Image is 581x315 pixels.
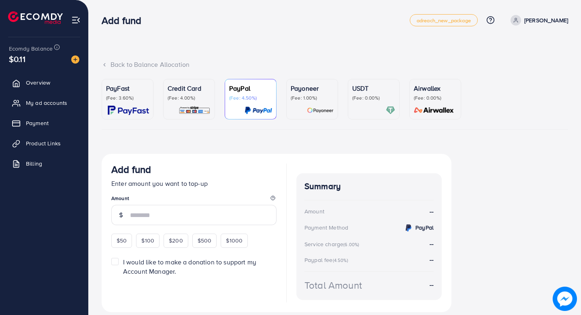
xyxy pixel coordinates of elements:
[26,139,61,147] span: Product Links
[6,135,82,151] a: Product Links
[411,106,457,115] img: card
[304,223,348,232] div: Payment Method
[430,239,434,248] strong: --
[71,55,79,64] img: image
[352,83,395,93] p: USDT
[430,207,434,216] strong: --
[304,240,362,248] div: Service charge
[26,79,50,87] span: Overview
[8,11,63,24] img: logo
[168,83,211,93] p: Credit Card
[304,278,362,292] div: Total Amount
[141,236,154,245] span: $100
[102,60,568,69] div: Back to Balance Allocation
[352,95,395,101] p: (Fee: 0.00%)
[553,287,577,311] img: image
[414,83,457,93] p: Airwallex
[291,95,334,101] p: (Fee: 1.00%)
[106,83,149,93] p: PayFast
[106,95,149,101] p: (Fee: 3.60%)
[9,53,26,65] span: $0.11
[179,106,211,115] img: card
[343,241,359,248] small: (6.00%)
[9,45,53,53] span: Ecomdy Balance
[111,164,151,175] h3: Add fund
[123,258,256,276] span: I would like to make a donation to support my Account Manager.
[6,115,82,131] a: Payment
[304,256,351,264] div: Paypal fee
[169,236,183,245] span: $200
[111,195,277,205] legend: Amount
[6,95,82,111] a: My ad accounts
[168,95,211,101] p: (Fee: 4.00%)
[229,95,272,101] p: (Fee: 4.50%)
[198,236,212,245] span: $500
[245,106,272,115] img: card
[26,99,67,107] span: My ad accounts
[304,207,324,215] div: Amount
[333,257,348,264] small: (4.50%)
[6,155,82,172] a: Billing
[111,179,277,188] p: Enter amount you want to top-up
[430,280,434,289] strong: --
[304,181,434,192] h4: Summary
[6,74,82,91] a: Overview
[229,83,272,93] p: PayPal
[117,236,127,245] span: $50
[507,15,568,26] a: [PERSON_NAME]
[386,106,395,115] img: card
[102,15,148,26] h3: Add fund
[226,236,243,245] span: $1000
[71,15,81,25] img: menu
[26,160,42,168] span: Billing
[417,18,471,23] span: adreach_new_package
[414,95,457,101] p: (Fee: 0.00%)
[524,15,568,25] p: [PERSON_NAME]
[307,106,334,115] img: card
[108,106,149,115] img: card
[415,223,434,232] strong: PayPal
[26,119,49,127] span: Payment
[430,255,434,264] strong: --
[410,14,478,26] a: adreach_new_package
[291,83,334,93] p: Payoneer
[404,223,413,233] img: credit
